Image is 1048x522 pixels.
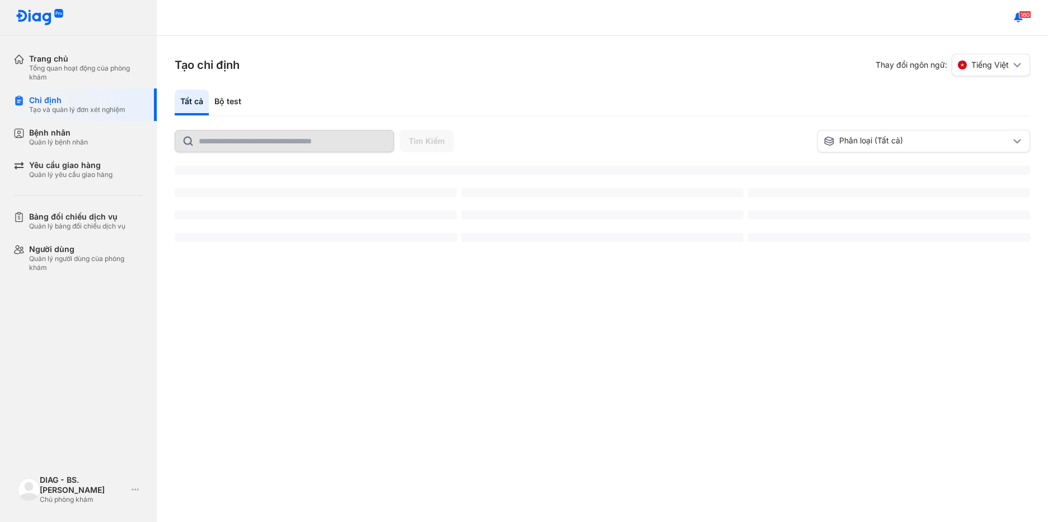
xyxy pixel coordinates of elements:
div: Quản lý bệnh nhân [29,138,88,147]
span: ‌ [748,188,1030,197]
span: ‌ [175,233,457,242]
span: ‌ [175,188,457,197]
span: 160 [1019,11,1031,18]
button: Tìm Kiếm [400,130,454,152]
div: Bệnh nhân [29,128,88,138]
div: Trang chủ [29,54,143,64]
span: ‌ [175,211,457,220]
div: Tất cả [175,90,209,115]
div: Chỉ định [29,95,125,105]
div: Bộ test [209,90,247,115]
div: Chủ phòng khám [40,495,127,504]
span: ‌ [748,211,1030,220]
div: Quản lý người dùng của phòng khám [29,254,143,272]
div: Quản lý bảng đối chiếu dịch vụ [29,222,125,231]
span: ‌ [748,233,1030,242]
span: ‌ [461,211,743,220]
div: Thay đổi ngôn ngữ: [876,54,1030,76]
span: ‌ [461,188,743,197]
div: DIAG - BS. [PERSON_NAME] [40,475,127,495]
div: Yêu cầu giao hàng [29,160,113,170]
h3: Tạo chỉ định [175,57,240,73]
span: ‌ [461,233,743,242]
div: Bệnh nhân đã được thêm thành công [451,24,605,37]
button: close [605,24,619,37]
img: logo [16,9,64,26]
div: Tổng quan hoạt động của phòng khám [29,64,143,82]
div: Bảng đối chiếu dịch vụ [29,212,125,222]
img: logo [18,478,40,500]
div: Tạo và quản lý đơn xét nghiệm [29,105,125,114]
div: Quản lý yêu cầu giao hàng [29,170,113,179]
div: Người dùng [29,244,143,254]
span: ‌ [175,166,1030,175]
